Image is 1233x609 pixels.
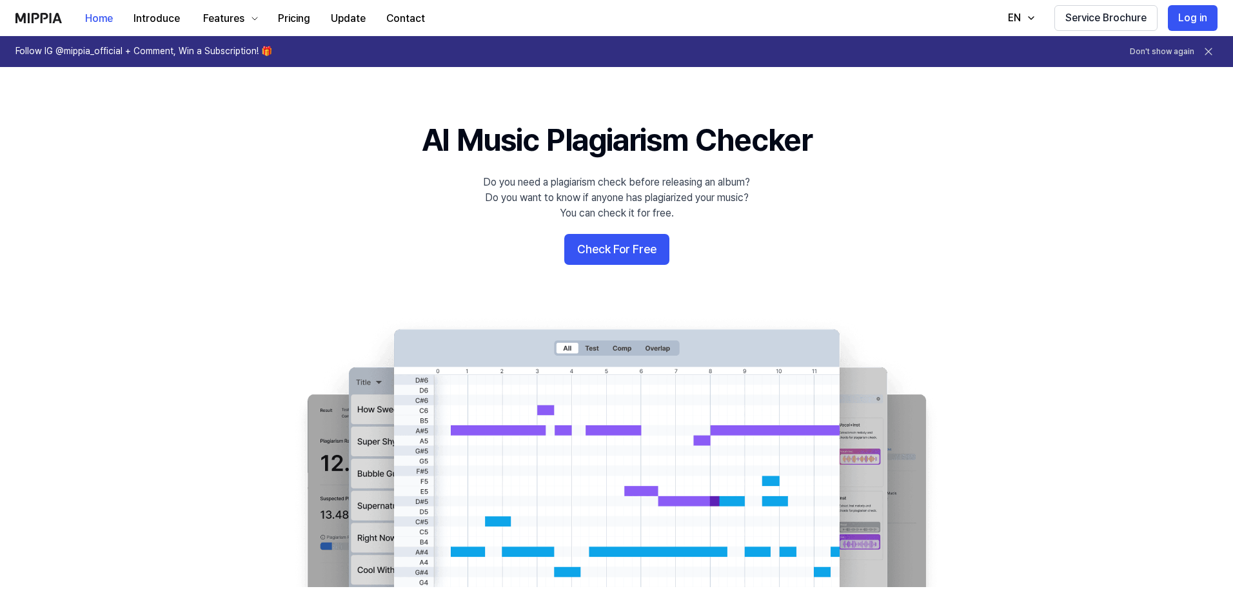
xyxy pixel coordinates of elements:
[376,6,435,32] button: Contact
[15,45,272,58] h1: Follow IG @mippia_official + Comment, Win a Subscription! 🎁
[422,119,812,162] h1: AI Music Plagiarism Checker
[995,5,1044,31] button: EN
[75,6,123,32] button: Home
[123,6,190,32] button: Introduce
[1130,46,1194,57] button: Don't show again
[190,6,268,32] button: Features
[1005,10,1023,26] div: EN
[483,175,750,221] div: Do you need a plagiarism check before releasing an album? Do you want to know if anyone has plagi...
[321,1,376,36] a: Update
[1054,5,1158,31] button: Service Brochure
[15,13,62,23] img: logo
[75,1,123,36] a: Home
[1168,5,1218,31] button: Log in
[281,316,952,587] img: main Image
[201,11,247,26] div: Features
[564,234,669,265] button: Check For Free
[268,6,321,32] button: Pricing
[321,6,376,32] button: Update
